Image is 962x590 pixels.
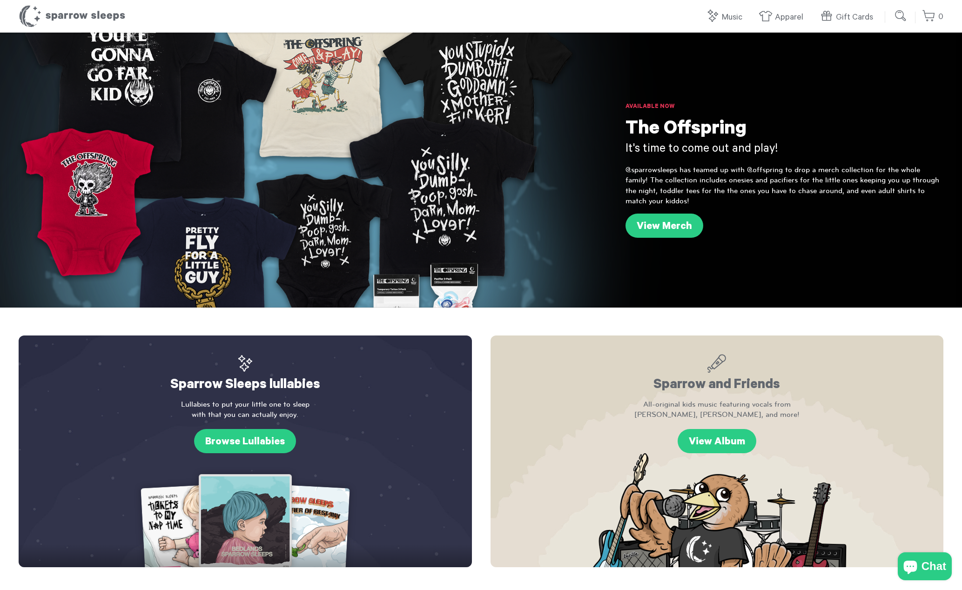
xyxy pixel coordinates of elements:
[626,142,943,158] h3: It's time to come out and play!
[626,214,703,238] a: View Merch
[37,409,453,420] span: with that you can actually enjoy.
[892,7,910,25] input: Submit
[626,102,943,112] h6: Available Now
[19,5,126,28] h1: Sparrow Sleeps
[194,429,296,453] a: Browse Lullabies
[678,429,756,453] a: View Album
[895,552,955,583] inbox-online-store-chat: Shopify online store chat
[626,119,943,142] h1: The Offspring
[509,354,925,395] h2: Sparrow and Friends
[706,7,747,27] a: Music
[37,354,453,395] h2: Sparrow Sleeps lullabies
[626,165,943,207] p: @sparrowsleeps has teamed up with @offspring to drop a merch collection for the whole family! The...
[759,7,808,27] a: Apparel
[509,399,925,420] p: All-original kids music featuring vocals from
[509,409,925,420] span: [PERSON_NAME], [PERSON_NAME], and more!
[37,399,453,420] p: Lullabies to put your little one to sleep
[820,7,878,27] a: Gift Cards
[922,7,943,27] a: 0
